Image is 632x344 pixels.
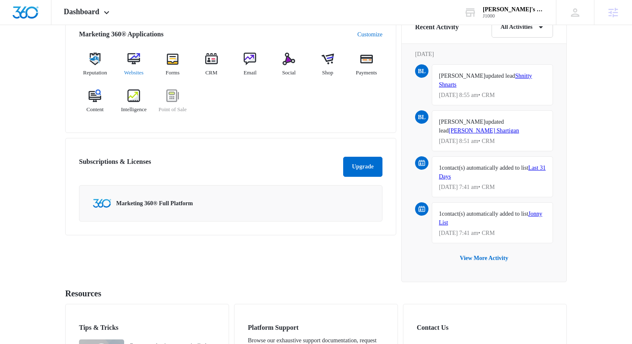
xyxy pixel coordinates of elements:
span: Reputation [83,69,107,77]
a: Customize [357,30,382,39]
span: [PERSON_NAME] [439,119,485,125]
a: Point of Sale [157,89,189,120]
span: Intelligence [121,105,146,114]
h2: Platform Support [248,323,384,333]
p: [DATE] [415,50,553,59]
span: BL [415,110,428,124]
span: updated lead [485,73,515,79]
span: 1 [439,211,442,217]
h2: Marketing 360® Applications [79,29,163,39]
img: Marketing 360 Logo [93,199,111,208]
span: Social [282,69,296,77]
span: Shop [322,69,334,77]
span: BL [415,64,428,78]
span: Email [244,69,257,77]
h2: Subscriptions & Licenses [79,157,151,173]
p: [DATE] 7:41 am • CRM [439,230,546,236]
span: contact(s) automatically added to list [442,165,528,171]
a: Payments [350,53,382,83]
h6: Recent Activity [415,22,459,32]
a: Social [273,53,305,83]
span: CRM [205,69,217,77]
span: Point of Sale [158,105,186,114]
div: account name [483,6,544,13]
h5: Resources [65,287,567,300]
a: Websites [118,53,150,83]
span: 1 [439,165,442,171]
button: Upgrade [343,157,382,177]
a: [PERSON_NAME] Shartigan [449,127,519,134]
div: account id [483,13,544,19]
h2: Tips & Tricks [79,323,215,333]
a: Intelligence [118,89,150,120]
span: Dashboard [64,8,99,16]
p: [DATE] 8:51 am • CRM [439,138,546,144]
h2: Contact Us [417,323,553,333]
a: Forms [157,53,189,83]
p: [DATE] 8:55 am • CRM [439,92,546,98]
span: Content [87,105,104,114]
span: Websites [124,69,144,77]
a: Content [79,89,111,120]
p: Marketing 360® Full Platform [116,199,193,208]
a: CRM [195,53,227,83]
span: contact(s) automatically added to list [442,211,528,217]
button: View More Activity [451,248,517,268]
span: Forms [166,69,179,77]
span: Payments [356,69,377,77]
a: Shop [312,53,344,83]
button: All Activities [492,17,553,38]
span: [PERSON_NAME] [439,73,485,79]
a: Reputation [79,53,111,83]
a: Email [234,53,266,83]
p: [DATE] 7:41 am • CRM [439,184,546,190]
